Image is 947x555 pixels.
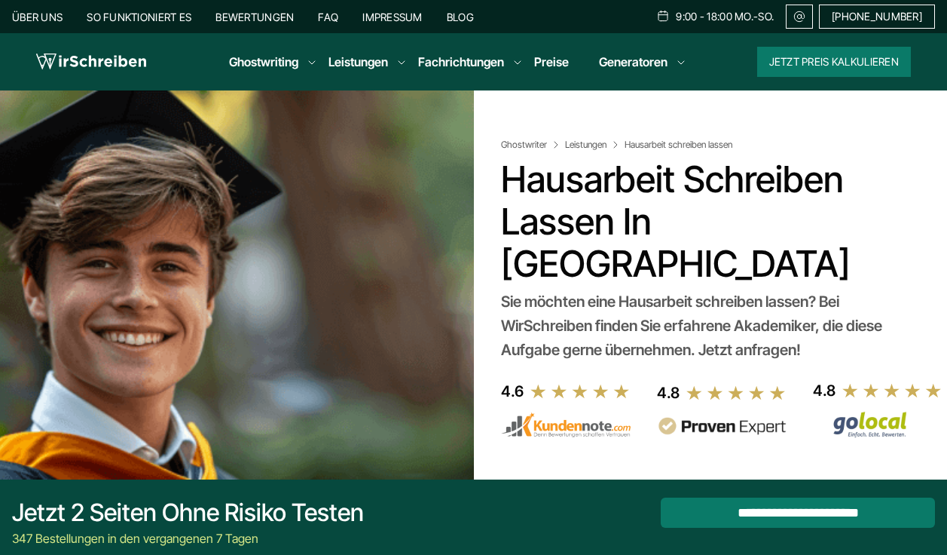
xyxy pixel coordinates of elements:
[12,529,364,547] div: 347 Bestellungen in den vergangenen 7 Tagen
[501,290,929,362] div: Sie möchten eine Hausarbeit schreiben lassen? Bei WirSchreiben finden Sie erfahrene Akademiker, d...
[599,53,667,71] a: Generatoren
[418,53,504,71] a: Fachrichtungen
[813,411,942,438] img: Wirschreiben Bewertungen
[686,385,787,401] img: stars
[87,11,191,23] a: So funktioniert es
[793,11,806,23] img: Email
[842,382,942,399] img: stars
[530,383,631,400] img: stars
[819,5,935,29] a: [PHONE_NUMBER]
[12,498,364,528] div: Jetzt 2 Seiten ohne Risiko testen
[12,11,63,23] a: Über uns
[501,158,929,285] h1: Hausarbeit schreiben lassen in [GEOGRAPHIC_DATA]
[657,381,680,405] div: 4.8
[625,139,732,151] span: Hausarbeit schreiben lassen
[565,139,622,151] a: Leistungen
[36,51,146,73] img: logo wirschreiben
[318,11,338,23] a: FAQ
[501,139,562,151] a: Ghostwriter
[215,11,294,23] a: Bewertungen
[676,11,774,23] span: 9:00 - 18:00 Mo.-So.
[362,11,423,23] a: Impressum
[657,417,787,436] img: provenexpert reviews
[534,54,569,69] a: Preise
[501,412,631,438] img: kundennote
[813,379,835,403] div: 4.8
[501,379,524,403] div: 4.6
[328,53,388,71] a: Leistungen
[832,11,922,23] span: [PHONE_NUMBER]
[229,53,298,71] a: Ghostwriting
[447,11,474,23] a: Blog
[656,10,670,22] img: Schedule
[757,47,911,77] button: Jetzt Preis kalkulieren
